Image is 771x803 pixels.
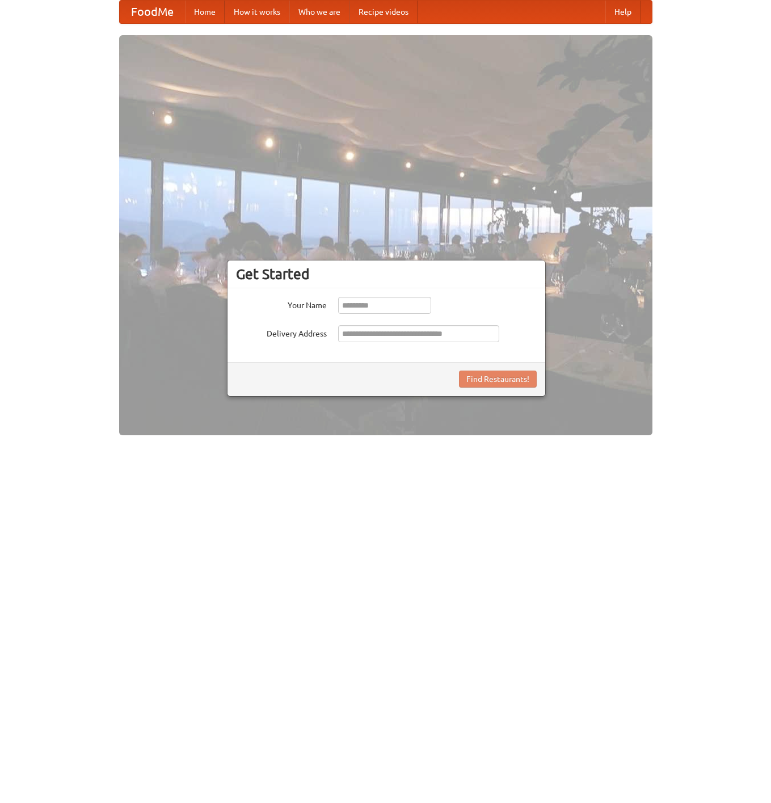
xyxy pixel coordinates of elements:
[236,297,327,311] label: Your Name
[349,1,418,23] a: Recipe videos
[236,266,537,283] h3: Get Started
[289,1,349,23] a: Who we are
[236,325,327,339] label: Delivery Address
[225,1,289,23] a: How it works
[605,1,641,23] a: Help
[120,1,185,23] a: FoodMe
[459,371,537,388] button: Find Restaurants!
[185,1,225,23] a: Home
